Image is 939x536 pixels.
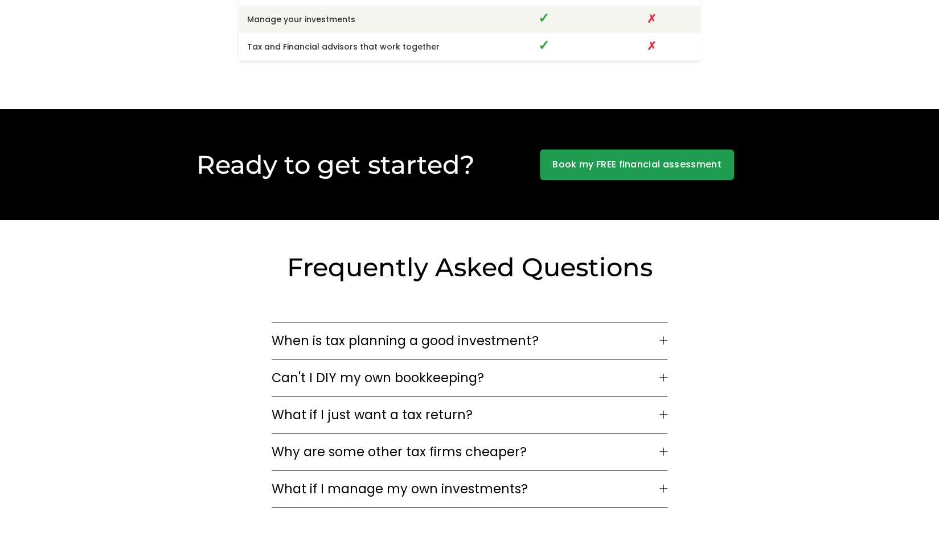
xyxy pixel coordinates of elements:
span: Why are some other tax firms cheaper? [272,442,659,461]
span: What if I manage my own investments? [272,479,659,498]
td: Tax and Financial advisors that work together [239,33,485,60]
td: Manage your investments [239,6,485,33]
button: Why are some other tax firms cheaper? [272,433,667,470]
button: What if I manage my own investments? [272,470,667,507]
span: What if I just want a tax return? [272,405,659,424]
button: When is tax planning a good investment? [272,322,667,359]
a: Book my FREE financial assessment [540,149,734,180]
span: ✗ [647,38,657,54]
button: Can't I DIY my own bookkeeping? [272,359,667,396]
h2: Frequently Asked Questions [239,251,701,284]
span: Can't I DIY my own bookkeeping? [272,368,659,387]
h2: Ready to get started? [138,148,533,181]
span: ✓ [538,36,550,55]
span: ✓ [538,9,550,27]
span: ✗ [647,11,657,27]
button: What if I just want a tax return? [272,396,667,433]
span: When is tax planning a good investment? [272,331,659,350]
